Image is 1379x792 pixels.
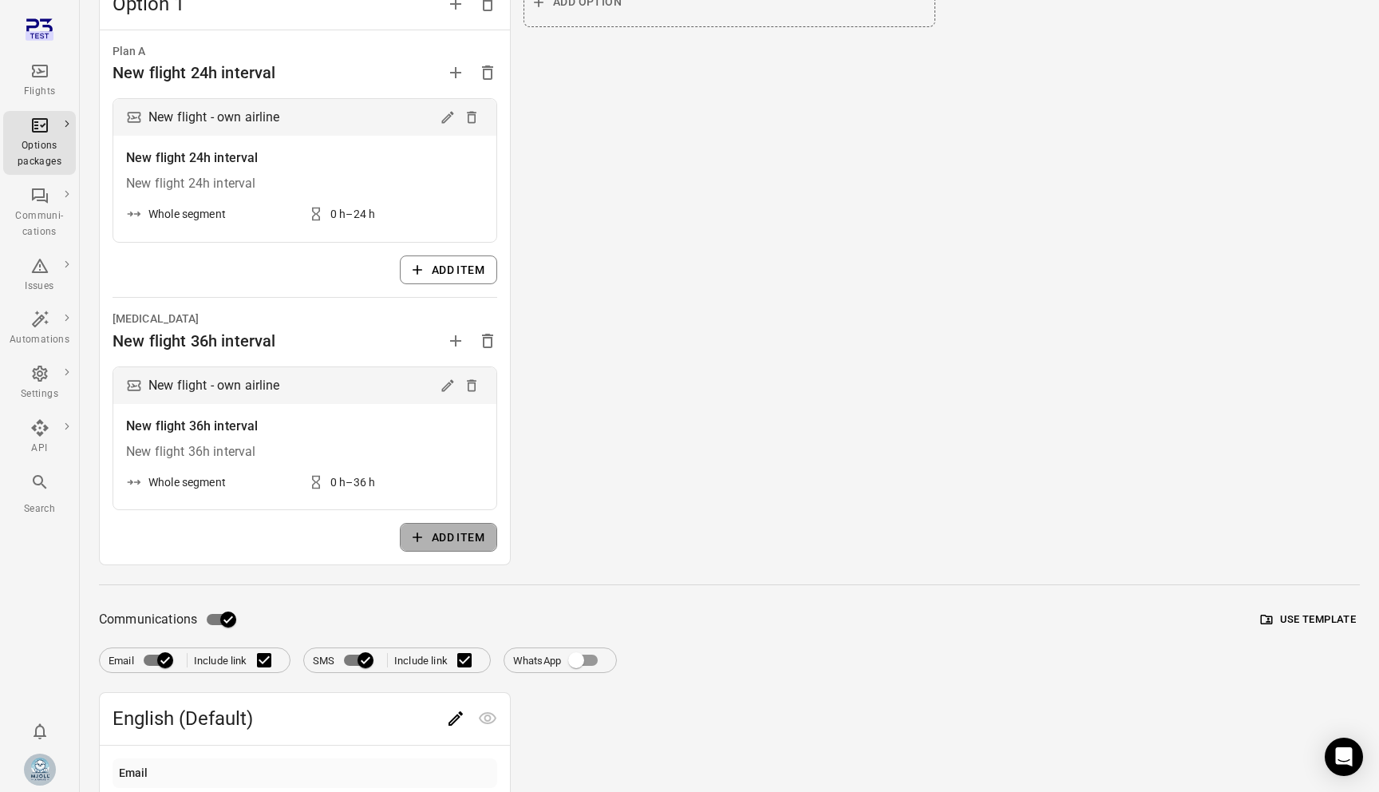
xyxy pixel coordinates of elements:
[148,374,280,397] div: New flight - own airline
[460,105,484,129] button: Delete
[440,332,472,347] span: Add plan
[513,645,607,675] label: WhatsApp
[113,60,275,85] div: New flight 24h interval
[472,325,504,357] button: Delete plan
[3,305,76,353] a: Automations
[18,747,62,792] button: Elsa Mjöll [Mjoll Airways]
[394,643,481,677] label: Include link
[472,711,504,726] span: Preview
[472,332,504,347] span: Delete plan
[472,57,504,89] button: Delete plan
[10,138,69,170] div: Options packages
[440,57,472,89] button: Add plan
[119,765,148,782] div: Email
[24,715,56,747] button: Notifications
[126,148,484,168] div: New flight 24h interval
[330,206,375,222] div: 0 h–24 h
[10,279,69,295] div: Issues
[113,43,497,61] div: Plan A
[313,645,381,675] label: SMS
[3,359,76,407] a: Settings
[126,442,484,461] div: New flight 36h interval
[113,328,275,354] div: New flight 36h interval
[436,105,460,129] button: Edit
[10,501,69,517] div: Search
[472,65,504,80] span: Delete plan
[10,208,69,240] div: Communi-cations
[440,711,472,726] span: Edit
[3,414,76,461] a: API
[440,65,472,80] span: Add plan
[10,441,69,457] div: API
[99,608,197,631] span: Communications
[10,386,69,402] div: Settings
[436,374,460,398] button: Edit
[440,325,472,357] button: Add plan
[194,643,281,677] label: Include link
[24,754,56,786] img: Mjoll-Airways-Logo.webp
[460,374,484,398] button: Delete
[113,706,440,731] span: English (Default)
[148,206,226,222] div: Whole segment
[113,311,497,328] div: [MEDICAL_DATA]
[109,645,180,675] label: Email
[126,174,484,193] div: New flight 24h interval
[330,474,375,490] div: 0 h–36 h
[148,474,226,490] div: Whole segment
[3,181,76,245] a: Communi-cations
[1325,738,1363,776] div: Open Intercom Messenger
[3,251,76,299] a: Issues
[3,468,76,521] button: Search
[440,703,472,735] button: Edit
[148,106,280,129] div: New flight - own airline
[400,255,497,285] button: Add item
[10,84,69,100] div: Flights
[10,332,69,348] div: Automations
[1257,608,1360,632] button: Use template
[3,57,76,105] a: Flights
[126,417,484,436] div: New flight 36h interval
[3,111,76,175] a: Options packages
[400,523,497,552] button: Add item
